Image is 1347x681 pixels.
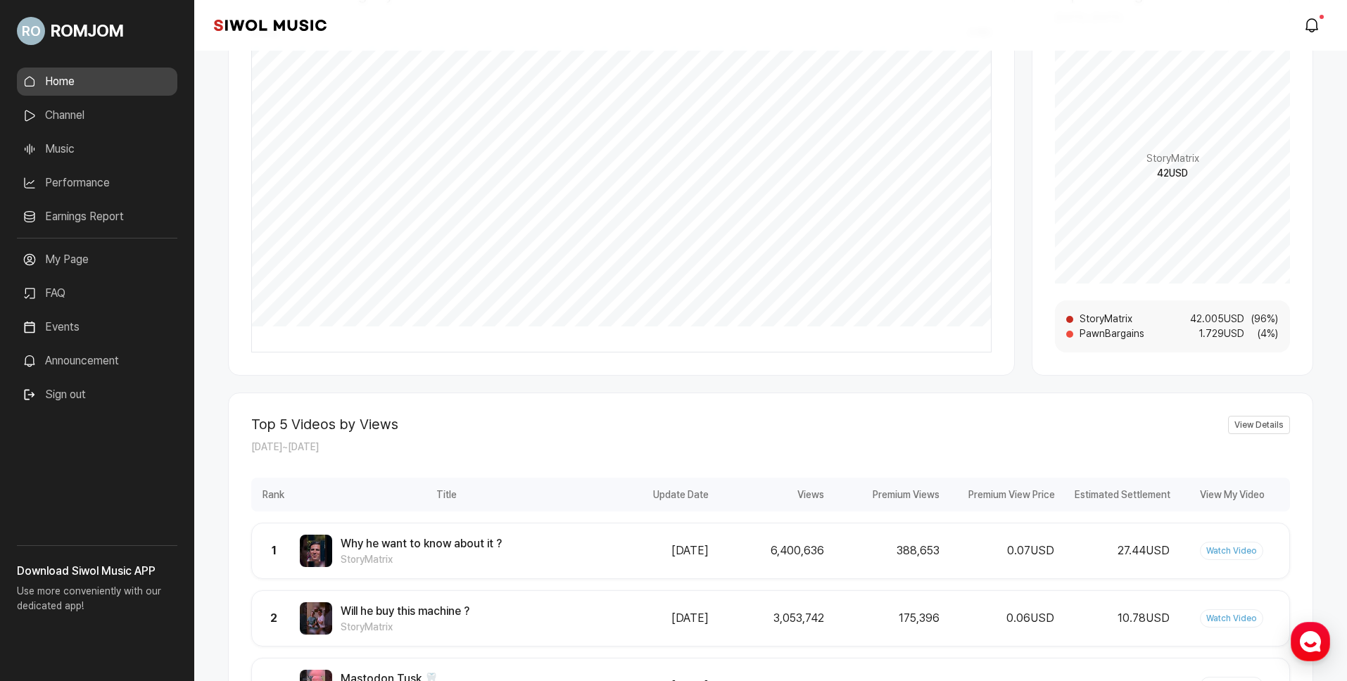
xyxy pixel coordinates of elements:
[17,313,177,341] a: Events
[182,446,270,481] a: Settings
[948,542,1055,559] div: 0.07 USD
[17,347,177,375] a: Announcement
[17,279,177,307] a: FAQ
[1245,326,1279,341] span: ( 4 %)
[602,542,709,559] div: [DATE]
[93,446,182,481] a: Messages
[948,610,1055,627] div: 0.06 USD
[341,552,502,567] span: StoryMatrix
[208,467,243,478] span: Settings
[1200,609,1263,628] a: Watch Video
[713,478,828,511] div: Views
[17,580,177,625] p: Use more conveniently with our dedicated app!
[17,563,177,580] h3: Download Siwol Music APP
[341,603,469,620] span: Will he buy this machine ?
[1228,416,1290,434] a: View Details
[1175,478,1290,511] div: View My Video
[717,610,824,627] div: 3,053,742
[1245,312,1279,326] span: ( 96 %)
[272,544,277,557] span: 1
[717,542,824,559] div: 6,400,636
[1299,11,1327,39] a: modal.notifications
[833,542,940,559] div: 388,653
[295,478,597,511] div: Title
[597,478,713,511] div: Update Date
[1178,312,1245,326] span: 42.005 USD
[17,11,177,51] a: Go to My Profile
[1146,151,1199,166] span: StoryMatrix
[51,18,123,44] span: ROMJOM
[1178,326,1245,341] span: 1.729 USD
[36,467,61,478] span: Home
[300,602,332,635] img: Video Thumbnail Image
[4,446,93,481] a: Home
[1063,542,1170,559] div: 27.44 USD
[270,611,277,625] span: 2
[602,610,709,627] div: [DATE]
[944,478,1059,511] div: Premium View Price
[341,620,469,635] span: StoryMatrix
[17,101,177,129] a: Channel
[828,478,944,511] div: Premium Views
[17,135,177,163] a: Music
[833,610,940,627] div: 175,396
[1079,326,1178,341] span: PawnBargains
[17,203,177,231] a: Earnings Report
[251,416,398,433] h2: Top 5 Videos by Views
[117,468,158,479] span: Messages
[251,478,295,511] div: Rank
[1059,478,1175,511] div: Estimated Settlement
[251,441,319,452] span: [DATE] ~ [DATE]
[1200,542,1263,560] a: Watch Video
[341,535,502,552] span: Why he want to know about it ?
[1079,312,1178,326] span: StoryMatrix
[1157,166,1188,181] span: 42 USD
[17,169,177,197] a: Performance
[17,68,177,96] a: Home
[300,535,332,567] img: Video Thumbnail Image
[17,246,177,274] a: My Page
[17,381,91,409] button: Sign out
[1063,610,1170,627] div: 10.78 USD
